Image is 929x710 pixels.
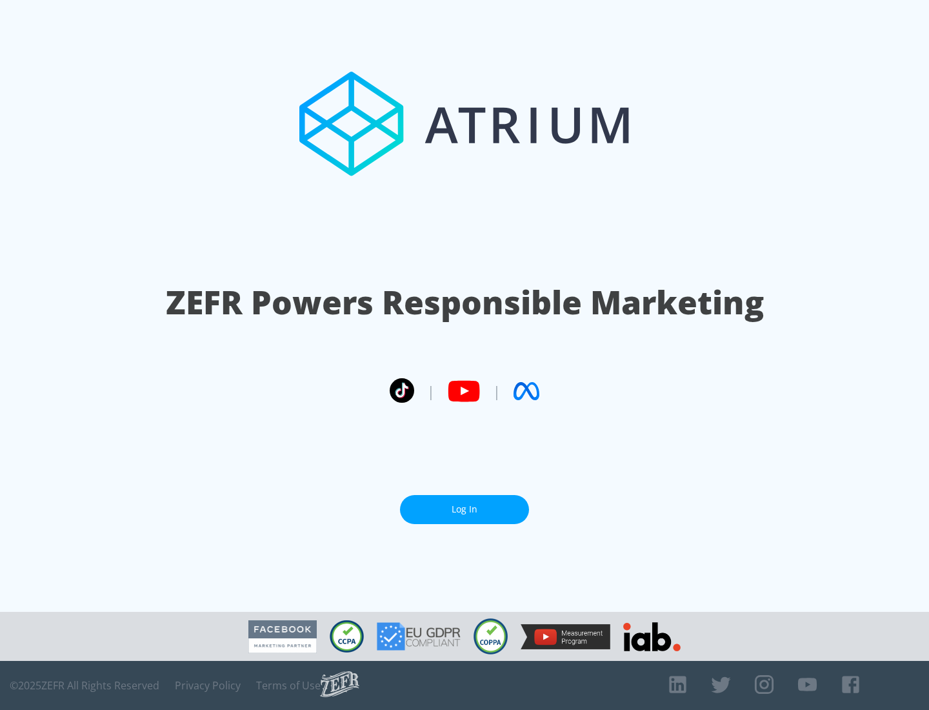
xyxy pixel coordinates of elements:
a: Privacy Policy [175,679,241,692]
img: YouTube Measurement Program [521,624,610,649]
span: | [493,381,501,401]
h1: ZEFR Powers Responsible Marketing [166,280,764,325]
a: Log In [400,495,529,524]
img: COPPA Compliant [474,618,508,654]
img: GDPR Compliant [377,622,461,651]
img: CCPA Compliant [330,620,364,653]
span: | [427,381,435,401]
span: © 2025 ZEFR All Rights Reserved [10,679,159,692]
img: IAB [623,622,681,651]
img: Facebook Marketing Partner [248,620,317,653]
a: Terms of Use [256,679,321,692]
